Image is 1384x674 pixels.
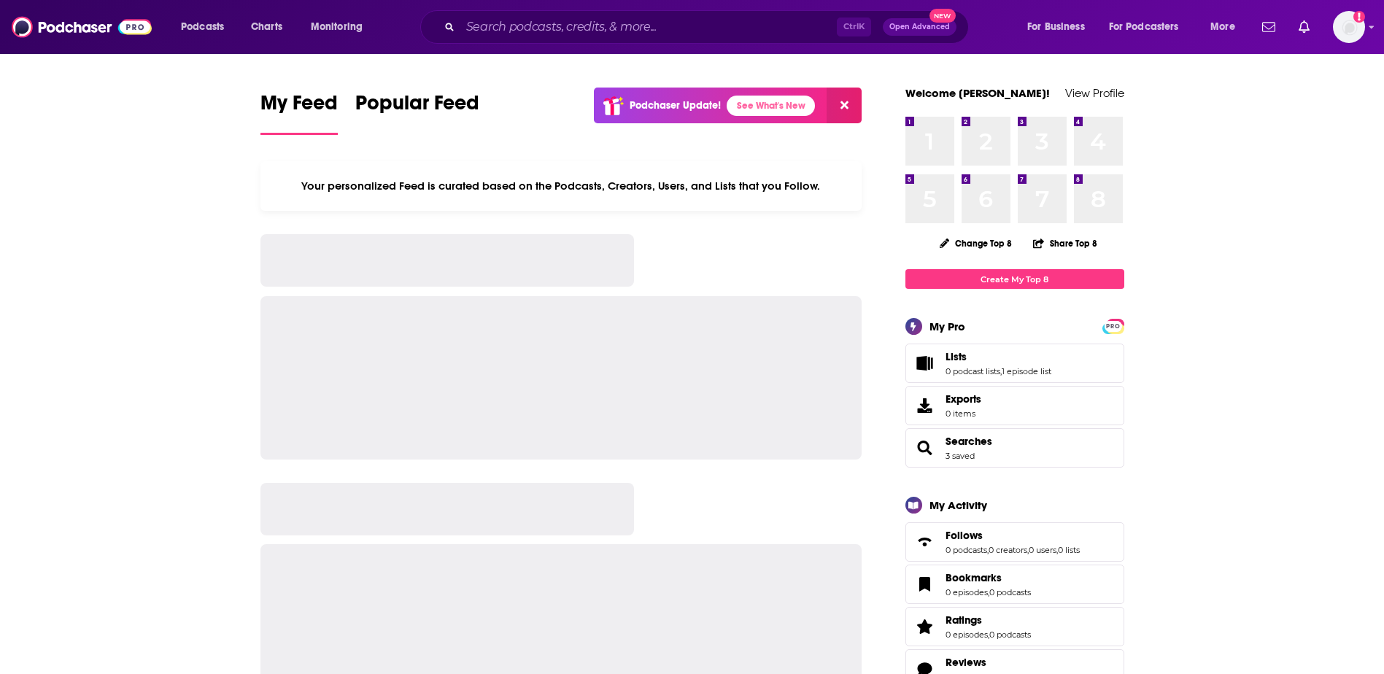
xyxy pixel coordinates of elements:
a: Show notifications dropdown [1293,15,1315,39]
div: Your personalized Feed is curated based on the Podcasts, Creators, Users, and Lists that you Follow. [260,161,862,211]
a: Ratings [911,616,940,637]
span: Reviews [946,656,986,669]
a: Ratings [946,613,1031,627]
span: Ratings [946,613,982,627]
span: Popular Feed [355,90,479,124]
div: My Activity [929,498,987,512]
a: Lists [911,353,940,373]
span: Charts [251,17,282,37]
a: Show notifications dropdown [1256,15,1281,39]
span: Podcasts [181,17,224,37]
p: Podchaser Update! [630,99,721,112]
a: 0 creators [989,545,1027,555]
a: Charts [241,15,291,39]
span: For Business [1027,17,1085,37]
a: 0 episodes [946,630,988,640]
span: More [1210,17,1235,37]
a: Popular Feed [355,90,479,135]
a: View Profile [1065,86,1124,100]
button: open menu [1200,15,1253,39]
a: 0 lists [1058,545,1080,555]
span: Open Advanced [889,23,950,31]
a: 0 podcasts [989,630,1031,640]
button: open menu [301,15,382,39]
span: Ratings [905,607,1124,646]
span: , [987,545,989,555]
a: 0 podcasts [946,545,987,555]
a: 1 episode list [1002,366,1051,376]
span: Exports [946,392,981,406]
span: New [929,9,956,23]
span: Follows [905,522,1124,562]
a: Searches [946,435,992,448]
span: PRO [1105,321,1122,332]
span: Searches [905,428,1124,468]
span: Bookmarks [905,565,1124,604]
button: Change Top 8 [931,234,1021,252]
span: Follows [946,529,983,542]
span: , [988,630,989,640]
img: User Profile [1333,11,1365,43]
span: , [988,587,989,597]
span: My Feed [260,90,338,124]
a: Follows [911,532,940,552]
a: Searches [911,438,940,458]
a: PRO [1105,320,1122,331]
a: 0 episodes [946,587,988,597]
a: 0 podcasts [989,587,1031,597]
button: Share Top 8 [1032,229,1098,257]
span: 0 items [946,408,981,419]
svg: Add a profile image [1353,11,1365,23]
a: Bookmarks [946,571,1031,584]
button: open menu [1017,15,1103,39]
button: open menu [1099,15,1200,39]
span: Exports [911,395,940,416]
a: 3 saved [946,451,975,461]
span: Bookmarks [946,571,1002,584]
a: 0 users [1029,545,1056,555]
span: Logged in as WE_Broadcast [1333,11,1365,43]
a: See What's New [727,96,815,116]
button: open menu [171,15,243,39]
a: Create My Top 8 [905,269,1124,289]
div: Search podcasts, credits, & more... [434,10,983,44]
a: Exports [905,386,1124,425]
a: Lists [946,350,1051,363]
input: Search podcasts, credits, & more... [460,15,837,39]
span: Lists [946,350,967,363]
a: Welcome [PERSON_NAME]! [905,86,1050,100]
div: My Pro [929,319,965,333]
button: Open AdvancedNew [883,18,956,36]
img: Podchaser - Follow, Share and Rate Podcasts [12,13,152,41]
a: 0 podcast lists [946,366,1000,376]
button: Show profile menu [1333,11,1365,43]
a: Bookmarks [911,574,940,594]
span: Ctrl K [837,18,871,36]
span: , [1027,545,1029,555]
span: , [1056,545,1058,555]
a: Follows [946,529,1080,542]
span: For Podcasters [1109,17,1179,37]
a: My Feed [260,90,338,135]
span: Monitoring [311,17,363,37]
span: Lists [905,344,1124,383]
a: Reviews [946,656,1031,669]
span: , [1000,366,1002,376]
